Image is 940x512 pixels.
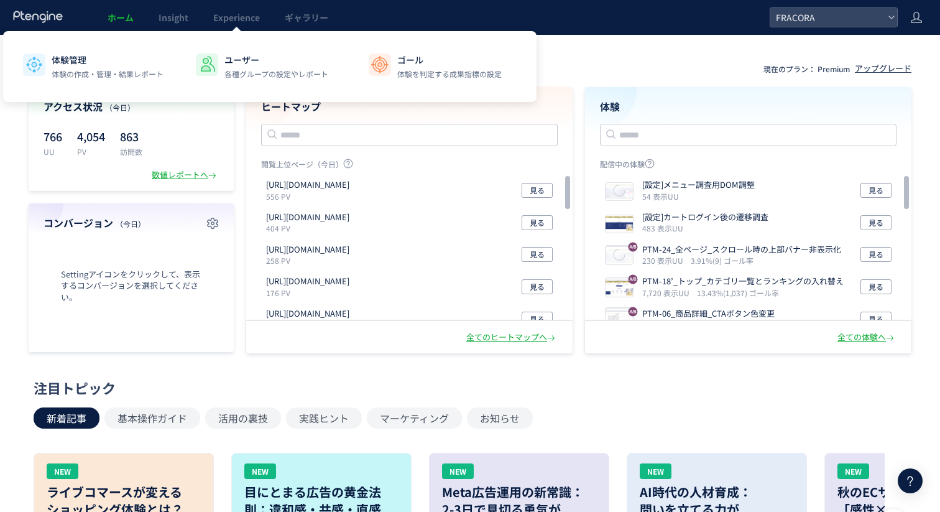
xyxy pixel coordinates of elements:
i: 3.91%(9) ゴール率 [691,255,753,266]
div: NEW [640,463,671,479]
button: 見る [860,312,892,327]
p: 766 [44,126,62,146]
button: 活用の裏技 [205,407,281,429]
div: NEW [244,463,276,479]
p: 訪問数 [120,146,142,157]
div: NEW [442,463,474,479]
span: 見る [869,247,883,262]
button: 見る [860,183,892,198]
p: 148 PV [266,320,354,330]
p: ユーザー [224,54,328,66]
p: 閲覧上位ページ（今日） [261,159,558,174]
span: 見る [530,279,545,294]
p: [設定]メニュー調査用DOM調整 [642,179,755,191]
i: 29.79%(3,080) ゴール率 [701,320,783,330]
span: Insight [159,11,188,24]
span: Settingアイコンをクリックして、表示するコンバージョンを選択してください。 [44,269,219,304]
button: お知らせ [467,407,533,429]
div: NEW [837,463,869,479]
p: https://fracora.com/shop/customer [266,212,349,223]
button: 基本操作ガイド [104,407,200,429]
p: https://fracora.com/shop/product_categories/skincare [266,308,349,320]
span: ホーム [108,11,134,24]
p: 258 PV [266,255,354,266]
div: 数値レポートへ [152,169,219,181]
p: PTM-24_全ページ_スクロール時の上部バナー非表示化 [642,244,841,256]
span: Experience [213,11,260,24]
button: 見る [522,247,553,262]
p: 体験の作成・管理・結果レポート [52,68,164,80]
p: https://fracora.com/shop/customer/subs_orders [266,276,349,287]
span: 見る [869,279,883,294]
span: 見る [530,247,545,262]
span: 見る [530,183,545,198]
button: 新着記事 [34,407,99,429]
p: ゴール [397,54,502,66]
span: 見る [869,312,883,327]
i: 230 表示UU [642,255,688,266]
div: 全ての体験へ [837,332,896,343]
button: 見る [860,215,892,230]
p: PTM-18’_トップ_カテゴリ一覧とランキングの入れ替え [642,276,844,287]
img: 3c9ecd52f6c694a291eab4e2529f7c981755833365314.jpeg [606,279,633,297]
div: NEW [47,463,78,479]
button: 見る [522,215,553,230]
img: 329d5650e8da2a96cca3e1bd6387496f1756885943136.jpeg [606,215,633,233]
p: 176 PV [266,287,354,298]
span: （今日） [105,102,135,113]
span: （今日） [116,218,145,229]
p: 配信中の体験 [600,159,896,174]
p: 体験を判定する成果指標の設定 [397,68,502,80]
button: 見る [522,312,553,327]
h4: コンバージョン [44,216,219,230]
span: 見る [530,312,545,327]
span: FRACORA [772,8,883,27]
p: PV [77,146,105,157]
div: 注目トピック [34,378,900,398]
button: 見る [522,183,553,198]
p: PTM-06_商品詳細_CTAボタン色変更 [642,308,778,320]
h4: アクセス状況 [44,100,219,114]
i: 13.43%(1,037) ゴール率 [697,287,779,298]
p: 現在のプラン： Premium [763,63,850,74]
button: 見る [522,279,553,294]
p: 体験管理 [52,54,164,66]
p: 556 PV [266,191,354,202]
p: 404 PV [266,223,354,233]
p: [設定]カートログイン後の遷移調査 [642,212,768,223]
span: 見る [869,183,883,198]
button: 見る [860,279,892,294]
button: マーケティング [367,407,462,429]
span: ギャラリー [285,11,328,24]
i: 54 表示UU [642,191,679,202]
p: https://fracora.com [266,244,349,256]
p: https://fracora.com/shop/customers/sign_in [266,179,349,191]
i: 483 表示UU [642,223,683,233]
i: 7,720 表示UU [642,287,694,298]
p: UU [44,146,62,157]
button: 見る [860,247,892,262]
div: 全てのヒートマップへ [466,332,558,343]
div: アップグレード [855,63,911,75]
span: 見る [530,215,545,230]
i: 10,339 表示UU [642,320,699,330]
span: 見る [869,215,883,230]
h4: ヒートマップ [261,100,558,114]
button: 実践ヒント [286,407,362,429]
p: 各種グループの設定やレポート [224,68,328,80]
p: 4,054 [77,126,105,146]
p: 863 [120,126,142,146]
h4: 体験 [600,100,896,114]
